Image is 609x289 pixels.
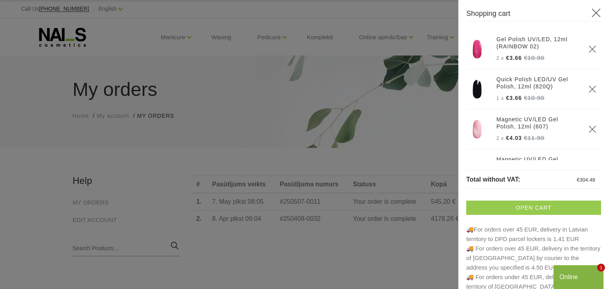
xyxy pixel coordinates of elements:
[496,116,579,130] a: Magnetic UV/LED Gel Polish, 12ml (607)
[506,55,522,61] span: €3.66
[496,136,504,141] span: 2 x
[506,95,522,101] span: €3.66
[588,85,596,93] a: Delete
[496,76,579,90] a: Quick Polish LED/UV Gel Polish, 12ml (820Q)
[496,36,579,50] a: Gel Polish UV/LED, 12ml (RAINBOW 02)
[577,177,580,183] span: €
[496,156,579,170] a: Magnetic UV/LED Gel Polish, 12ml (614)
[588,125,596,133] a: Delete
[496,56,504,61] span: 2 x
[524,134,544,141] s: €11.90
[553,264,605,289] iframe: chat widget
[524,94,544,101] s: €10.90
[466,176,520,183] span: Total without VAT:
[524,54,544,61] s: €10.90
[588,45,596,53] a: Delete
[580,177,595,183] span: 304.48
[466,201,601,215] a: Open cart
[506,135,522,141] span: €4.03
[496,96,504,101] span: 1 x
[466,8,601,21] h3: Shopping cart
